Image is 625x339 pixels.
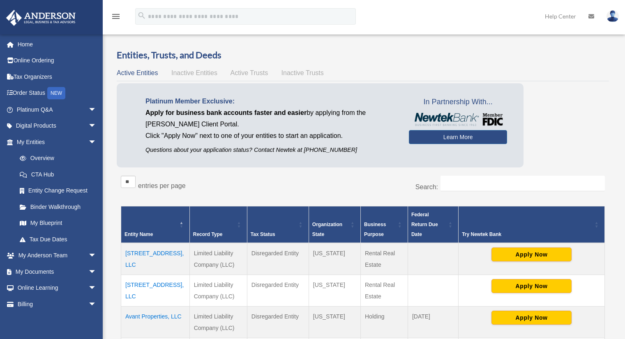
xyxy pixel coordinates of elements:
[309,206,360,243] th: Organization State: Activate to sort
[111,11,121,21] i: menu
[491,247,572,261] button: Apply Now
[459,206,605,243] th: Try Newtek Bank : Activate to sort
[121,243,190,275] td: [STREET_ADDRESS], LLC
[415,183,438,190] label: Search:
[6,118,109,134] a: Digital Productsarrow_drop_down
[6,134,105,150] a: My Entitiesarrow_drop_down
[309,306,360,338] td: [US_STATE]
[6,85,109,102] a: Order StatusNEW
[364,222,386,237] span: Business Purpose
[408,306,458,338] td: [DATE]
[247,275,309,306] td: Disregarded Entity
[145,107,397,130] p: by applying from the [PERSON_NAME] Client Portal.
[145,145,397,155] p: Questions about your application status? Contact Newtek at [PHONE_NUMBER]
[111,14,121,21] a: menu
[413,113,503,126] img: NewtekBankLogoSM.png
[12,231,105,247] a: Tax Due Dates
[189,275,247,306] td: Limited Liability Company (LLC)
[361,243,408,275] td: Rental Real Estate
[361,306,408,338] td: Holding
[88,134,105,151] span: arrow_drop_down
[462,229,592,239] div: Try Newtek Bank
[189,306,247,338] td: Limited Liability Company (LLC)
[145,96,397,107] p: Platinum Member Exclusive:
[361,275,408,306] td: Rental Real Estate
[88,101,105,118] span: arrow_drop_down
[4,10,78,26] img: Anderson Advisors Platinum Portal
[121,206,190,243] th: Entity Name: Activate to invert sorting
[88,296,105,313] span: arrow_drop_down
[12,150,101,167] a: Overview
[6,280,109,296] a: Online Learningarrow_drop_down
[121,275,190,306] td: [STREET_ADDRESS], LLC
[6,36,109,53] a: Home
[145,130,397,142] p: Click "Apply Now" next to one of your entities to start an application.
[47,87,65,99] div: NEW
[361,206,408,243] th: Business Purpose: Activate to sort
[117,49,609,62] h3: Entities, Trusts, and Deeds
[231,69,268,76] span: Active Trusts
[408,206,458,243] th: Federal Return Due Date: Activate to sort
[251,231,275,237] span: Tax Status
[6,296,109,312] a: Billingarrow_drop_down
[189,243,247,275] td: Limited Liability Company (LLC)
[117,69,158,76] span: Active Entities
[189,206,247,243] th: Record Type: Activate to sort
[409,96,507,109] span: In Partnership With...
[193,231,223,237] span: Record Type
[411,212,438,237] span: Federal Return Due Date
[12,215,105,231] a: My Blueprint
[247,206,309,243] th: Tax Status: Activate to sort
[491,311,572,325] button: Apply Now
[138,182,186,189] label: entries per page
[125,231,153,237] span: Entity Name
[121,306,190,338] td: Avant Properties, LLC
[309,243,360,275] td: [US_STATE]
[247,243,309,275] td: Disregarded Entity
[145,109,307,116] span: Apply for business bank accounts faster and easier
[6,263,109,280] a: My Documentsarrow_drop_down
[312,222,342,237] span: Organization State
[309,275,360,306] td: [US_STATE]
[6,247,109,264] a: My Anderson Teamarrow_drop_down
[12,199,105,215] a: Binder Walkthrough
[137,11,146,20] i: search
[281,69,324,76] span: Inactive Trusts
[88,263,105,280] span: arrow_drop_down
[12,166,105,183] a: CTA Hub
[607,10,619,22] img: User Pic
[171,69,217,76] span: Inactive Entities
[409,130,507,144] a: Learn More
[88,280,105,297] span: arrow_drop_down
[6,101,109,118] a: Platinum Q&Aarrow_drop_down
[88,247,105,264] span: arrow_drop_down
[6,69,109,85] a: Tax Organizers
[6,53,109,69] a: Online Ordering
[247,306,309,338] td: Disregarded Entity
[491,279,572,293] button: Apply Now
[88,118,105,135] span: arrow_drop_down
[12,183,105,199] a: Entity Change Request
